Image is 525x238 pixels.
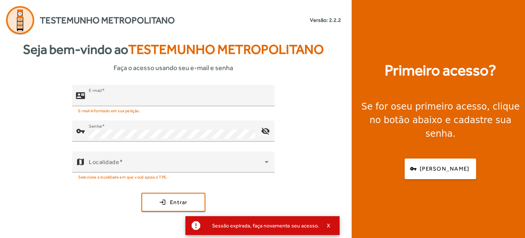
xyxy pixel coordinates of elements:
strong: Primeiro acesso? [385,59,496,82]
mat-icon: contact_mail [76,91,85,100]
strong: Seja bem-vindo ao [23,40,324,59]
span: Faça o acesso usando seu e-mail e senha [114,63,233,73]
mat-label: Localidade [89,158,119,165]
small: Versão: 2.2.2 [310,16,341,24]
div: Sessão expirada, faça novamente seu acesso. [206,220,319,231]
mat-icon: vpn_key [76,127,85,136]
button: Entrar [141,193,205,212]
mat-hint: Selecione a localidade em que você apoia o TPE. [78,172,168,181]
mat-icon: map [76,157,85,166]
span: Testemunho Metropolitano [40,14,175,27]
span: Testemunho Metropolitano [128,42,324,57]
span: X [327,222,331,229]
span: [PERSON_NAME] [420,165,469,173]
strong: seu primeiro acesso [396,101,487,112]
mat-hint: E-mail informado em sua petição. [78,106,140,114]
button: X [319,222,338,229]
mat-icon: report [190,220,202,231]
div: Se for o , clique no botão abaixo e cadastre sua senha. [361,100,520,140]
mat-label: Senha [89,124,102,129]
button: [PERSON_NAME] [405,159,476,179]
img: Logo Agenda [6,6,34,34]
mat-label: E-mail [89,88,102,93]
span: Entrar [170,198,188,207]
mat-icon: visibility_off [256,122,275,140]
